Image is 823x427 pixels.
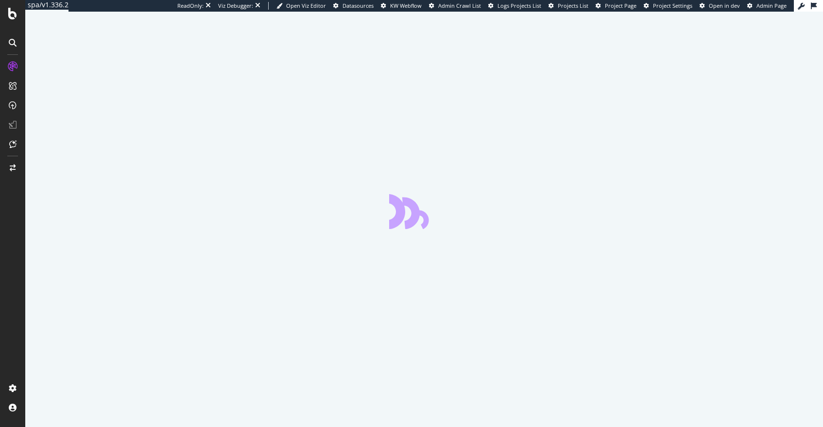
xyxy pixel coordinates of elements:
[596,2,636,10] a: Project Page
[700,2,740,10] a: Open in dev
[389,194,459,229] div: animation
[390,2,422,9] span: KW Webflow
[177,2,204,10] div: ReadOnly:
[558,2,588,9] span: Projects List
[709,2,740,9] span: Open in dev
[747,2,787,10] a: Admin Page
[497,2,541,9] span: Logs Projects List
[218,2,253,10] div: Viz Debugger:
[549,2,588,10] a: Projects List
[381,2,422,10] a: KW Webflow
[276,2,326,10] a: Open Viz Editor
[605,2,636,9] span: Project Page
[488,2,541,10] a: Logs Projects List
[756,2,787,9] span: Admin Page
[644,2,692,10] a: Project Settings
[429,2,481,10] a: Admin Crawl List
[333,2,374,10] a: Datasources
[438,2,481,9] span: Admin Crawl List
[343,2,374,9] span: Datasources
[286,2,326,9] span: Open Viz Editor
[653,2,692,9] span: Project Settings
